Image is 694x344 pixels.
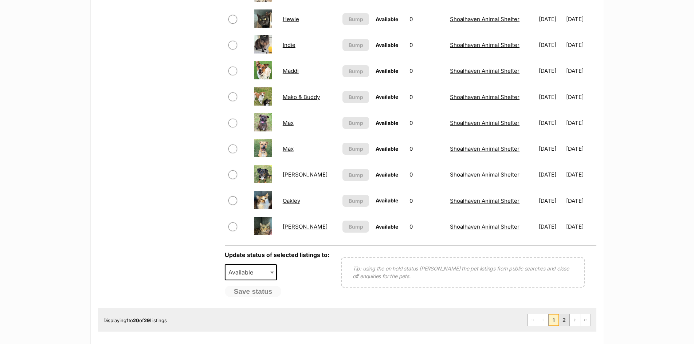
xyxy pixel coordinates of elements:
[536,188,565,213] td: [DATE]
[407,214,446,239] td: 0
[536,136,565,161] td: [DATE]
[450,223,519,230] a: Shoalhaven Animal Shelter
[536,214,565,239] td: [DATE]
[450,41,519,48] a: Shoalhaven Animal Shelter
[283,223,328,230] a: [PERSON_NAME]
[126,317,129,323] strong: 1
[580,314,591,326] a: Last page
[226,267,260,277] span: Available
[353,265,573,280] p: Tip: using the on hold status [PERSON_NAME] the pet listings from public searches and close off e...
[342,91,369,103] button: Bump
[407,110,446,135] td: 0
[376,197,398,203] span: Available
[376,94,398,100] span: Available
[376,146,398,152] span: Available
[450,197,519,204] a: Shoalhaven Animal Shelter
[133,317,139,323] strong: 20
[376,171,398,178] span: Available
[144,317,150,323] strong: 29
[376,68,398,74] span: Available
[566,84,596,110] td: [DATE]
[342,195,369,207] button: Bump
[407,7,446,32] td: 0
[376,224,398,230] span: Available
[225,286,282,297] button: Save status
[342,143,369,155] button: Bump
[225,264,277,280] span: Available
[283,16,299,23] a: Hewie
[536,110,565,135] td: [DATE]
[349,93,363,101] span: Bump
[450,67,519,74] a: Shoalhaven Animal Shelter
[283,145,294,152] a: Max
[342,13,369,25] button: Bump
[283,119,294,126] a: Max
[536,84,565,110] td: [DATE]
[283,67,299,74] a: Maddi
[349,145,363,153] span: Bump
[103,317,167,323] span: Displaying to of Listings
[450,16,519,23] a: Shoalhaven Animal Shelter
[536,32,565,58] td: [DATE]
[349,15,363,23] span: Bump
[283,94,320,100] a: Mako & Buddy
[225,251,329,258] label: Update status of selected listings to:
[349,171,363,179] span: Bump
[536,162,565,187] td: [DATE]
[283,171,328,178] a: [PERSON_NAME]
[407,58,446,83] td: 0
[549,314,559,326] span: Page 1
[349,197,363,205] span: Bump
[528,314,538,326] span: First page
[536,58,565,83] td: [DATE]
[342,169,369,181] button: Bump
[342,221,369,233] button: Bump
[349,223,363,230] span: Bump
[566,188,596,213] td: [DATE]
[566,32,596,58] td: [DATE]
[349,67,363,75] span: Bump
[283,197,300,204] a: Oakley
[566,214,596,239] td: [DATE]
[566,58,596,83] td: [DATE]
[566,7,596,32] td: [DATE]
[407,136,446,161] td: 0
[407,32,446,58] td: 0
[536,7,565,32] td: [DATE]
[342,117,369,129] button: Bump
[349,41,363,49] span: Bump
[349,119,363,127] span: Bump
[407,188,446,213] td: 0
[538,314,548,326] span: Previous page
[407,162,446,187] td: 0
[566,162,596,187] td: [DATE]
[566,110,596,135] td: [DATE]
[559,314,569,326] a: Page 2
[407,84,446,110] td: 0
[376,16,398,22] span: Available
[450,145,519,152] a: Shoalhaven Animal Shelter
[376,120,398,126] span: Available
[450,171,519,178] a: Shoalhaven Animal Shelter
[450,94,519,100] a: Shoalhaven Animal Shelter
[450,119,519,126] a: Shoalhaven Animal Shelter
[342,39,369,51] button: Bump
[527,314,591,326] nav: Pagination
[376,42,398,48] span: Available
[283,41,295,48] a: Indie
[570,314,580,326] a: Next page
[566,136,596,161] td: [DATE]
[342,65,369,77] button: Bump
